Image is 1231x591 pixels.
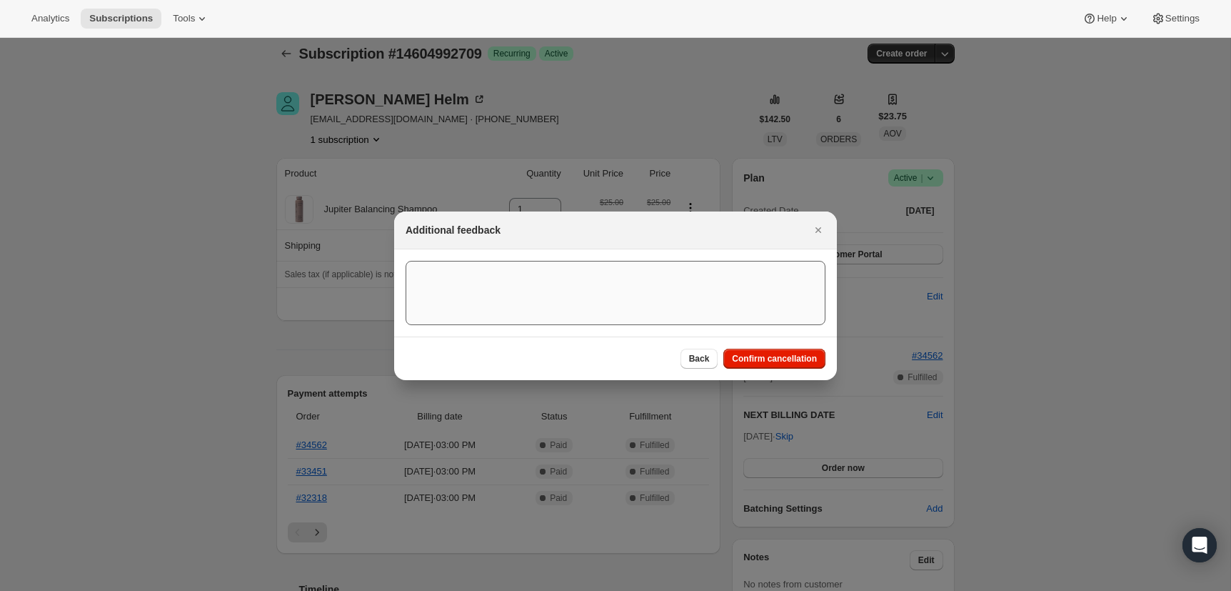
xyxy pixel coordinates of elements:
[1074,9,1139,29] button: Help
[1142,9,1208,29] button: Settings
[406,223,501,237] h2: Additional feedback
[680,349,718,369] button: Back
[1182,528,1217,562] div: Open Intercom Messenger
[1165,13,1200,24] span: Settings
[31,13,69,24] span: Analytics
[723,349,825,369] button: Confirm cancellation
[81,9,161,29] button: Subscriptions
[732,353,817,364] span: Confirm cancellation
[23,9,78,29] button: Analytics
[689,353,710,364] span: Back
[808,220,828,240] button: Close
[164,9,218,29] button: Tools
[173,13,195,24] span: Tools
[89,13,153,24] span: Subscriptions
[1097,13,1116,24] span: Help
